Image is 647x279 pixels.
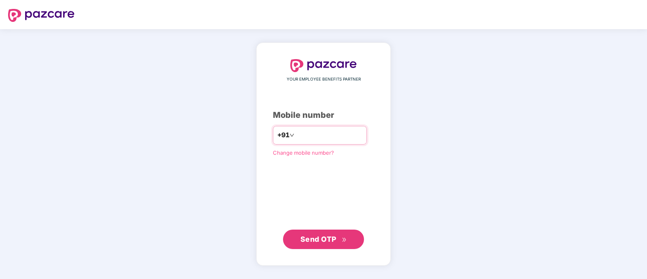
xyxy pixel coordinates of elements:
[283,230,364,249] button: Send OTPdouble-right
[342,237,347,243] span: double-right
[277,130,289,140] span: +91
[300,235,336,243] span: Send OTP
[287,76,361,83] span: YOUR EMPLOYEE BENEFITS PARTNER
[8,9,74,22] img: logo
[290,59,357,72] img: logo
[273,109,374,121] div: Mobile number
[289,133,294,138] span: down
[273,149,334,156] a: Change mobile number?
